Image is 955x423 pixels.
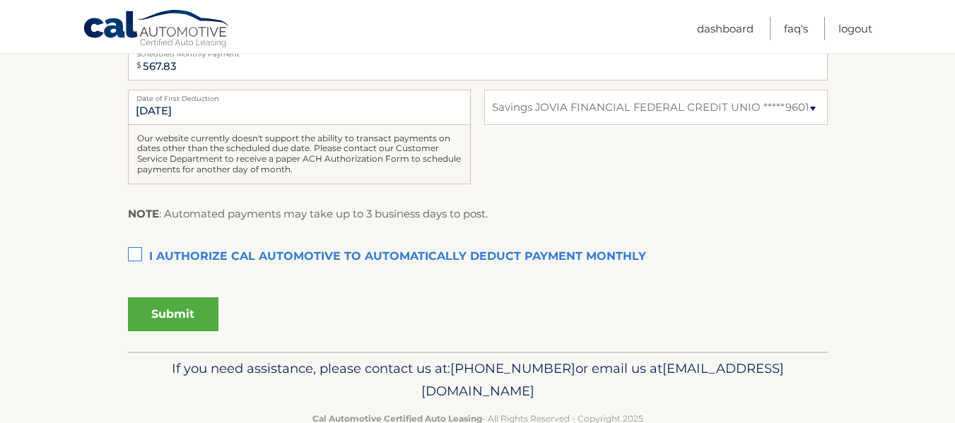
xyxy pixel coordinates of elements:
[128,45,828,81] input: Payment Amount
[784,17,808,40] a: FAQ's
[128,297,218,331] button: Submit
[83,9,231,50] a: Cal Automotive
[128,125,471,184] div: Our website currently doesn't support the ability to transact payments on dates other than the sc...
[128,205,488,223] p: : Automated payments may take up to 3 business days to post.
[128,90,471,125] input: Payment Date
[128,90,471,101] label: Date of First Deduction
[421,360,784,399] span: [EMAIL_ADDRESS][DOMAIN_NAME]
[137,357,819,403] p: If you need assistance, please contact us at: or email us at
[838,17,872,40] a: Logout
[128,243,828,271] label: I authorize cal automotive to automatically deduct payment monthly
[697,17,754,40] a: Dashboard
[132,49,146,81] span: $
[450,360,575,376] span: [PHONE_NUMBER]
[128,207,159,220] strong: NOTE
